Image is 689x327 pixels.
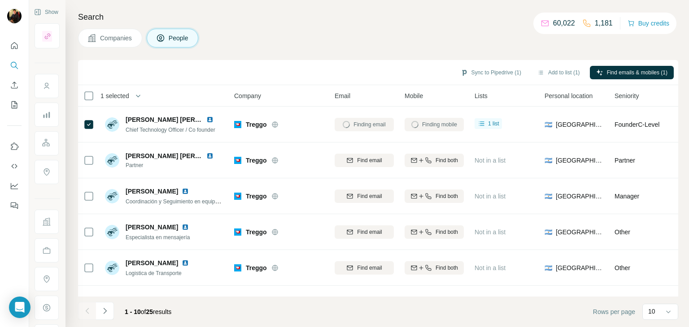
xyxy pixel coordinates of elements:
span: [GEOGRAPHIC_DATA] [556,192,604,201]
button: Buy credits [628,17,669,30]
img: Avatar [105,297,119,311]
button: Find both [405,154,464,167]
span: Other [615,264,630,271]
span: Not in a list [475,228,506,236]
span: [PERSON_NAME] [126,223,178,232]
img: Logo of Treggo [234,157,241,164]
span: Founder C-Level [615,121,659,128]
button: Enrich CSV [7,77,22,93]
span: 25 [146,308,153,315]
img: LinkedIn logo [206,116,214,123]
span: Partner [126,161,224,169]
button: Find email [335,225,394,239]
button: Navigate to next page [96,302,114,320]
img: Avatar [7,9,22,23]
span: results [125,308,171,315]
span: Especialista en mensajería [126,234,190,241]
button: Find both [405,261,464,275]
span: Treggo [246,192,267,201]
div: Open Intercom Messenger [9,297,31,318]
span: Rows per page [593,307,635,316]
p: 60,022 [553,18,575,29]
img: Logo of Treggo [234,264,241,271]
span: 🇦🇷 [545,228,552,237]
img: LinkedIn logo [182,224,189,231]
span: [PERSON_NAME] [PERSON_NAME] [126,152,233,159]
span: Partner [615,157,635,164]
img: Logo of Treggo [234,193,241,200]
button: Dashboard [7,178,22,194]
span: Find both [436,192,458,200]
span: Mobile [405,91,423,100]
span: 🇦🇷 [545,263,552,272]
img: Avatar [105,117,119,132]
span: Personal location [545,91,593,100]
span: [PERSON_NAME] [PERSON_NAME] [126,116,233,123]
span: Coordinación y Seguimiento en equipo de Transporte [126,198,253,205]
img: LinkedIn logo [182,296,189,303]
span: 🇦🇷 [545,192,552,201]
img: LinkedIn logo [182,188,189,195]
span: Other [615,228,630,236]
span: Treggo [246,120,267,129]
span: Lists [475,91,488,100]
span: Company [234,91,261,100]
span: Find emails & mobiles (1) [607,69,667,77]
span: [GEOGRAPHIC_DATA] [556,156,604,165]
img: LinkedIn logo [206,152,214,159]
h4: Search [78,11,678,23]
button: Find emails & mobiles (1) [590,66,674,79]
span: Chief Technology Officer / Co founder [126,127,215,133]
span: Seniority [615,91,639,100]
span: [PERSON_NAME] [126,295,178,304]
span: Logistica de Transporte [126,270,182,276]
span: 1 selected [100,91,129,100]
span: Treggo [246,156,267,165]
span: Treggo [246,228,267,237]
button: Find both [405,225,464,239]
span: Find email [357,228,382,236]
button: Find email [335,154,394,167]
span: Not in a list [475,193,506,200]
span: Not in a list [475,264,506,271]
button: Use Surfe on LinkedIn [7,138,22,155]
button: Feedback [7,198,22,214]
button: Use Surfe API [7,158,22,174]
span: [PERSON_NAME] [126,187,178,196]
span: Find both [436,264,458,272]
button: Search [7,57,22,73]
img: Avatar [105,225,119,239]
span: Manager [615,193,639,200]
span: 🇦🇷 [545,156,552,165]
span: Email [335,91,350,100]
span: [GEOGRAPHIC_DATA] [556,263,604,272]
span: of [141,308,146,315]
button: Find both [405,189,464,203]
button: Quick start [7,38,22,54]
span: Treggo [246,263,267,272]
img: Logo of Treggo [234,121,241,128]
span: Companies [100,34,133,43]
span: Find email [357,156,382,164]
img: Logo of Treggo [234,228,241,236]
button: Find email [335,261,394,275]
span: Find both [436,156,458,164]
img: Avatar [105,153,119,168]
span: 🇦🇷 [545,120,552,129]
button: Add to list (1) [531,66,586,79]
span: Find email [357,264,382,272]
span: [GEOGRAPHIC_DATA] [556,228,604,237]
p: 1,181 [595,18,613,29]
span: Not in a list [475,157,506,164]
span: Find both [436,228,458,236]
button: My lists [7,97,22,113]
span: Find email [357,192,382,200]
span: 1 list [488,120,499,128]
button: Sync to Pipedrive (1) [454,66,528,79]
span: 1 - 10 [125,308,141,315]
span: [PERSON_NAME] [126,259,178,267]
img: Avatar [105,261,119,275]
button: Find email [335,189,394,203]
span: [GEOGRAPHIC_DATA] [556,120,604,129]
p: 10 [648,307,655,316]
